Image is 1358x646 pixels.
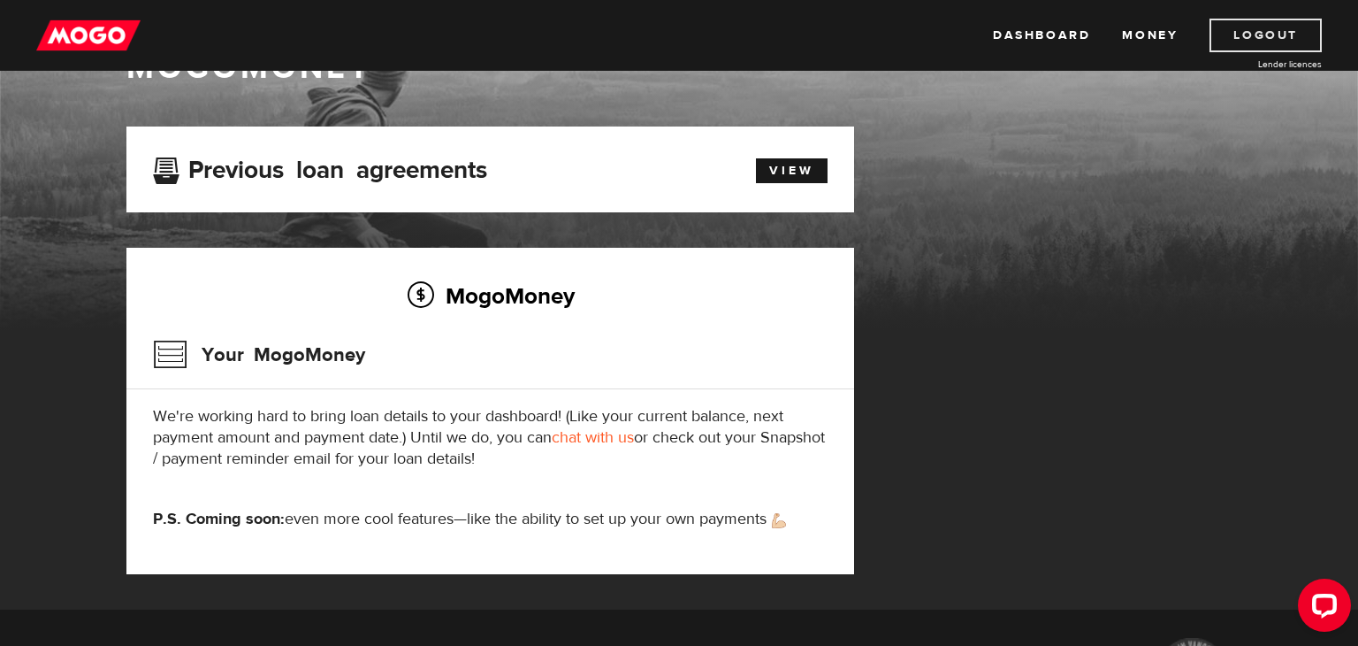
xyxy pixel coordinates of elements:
p: even more cool features—like the ability to set up your own payments [153,509,828,530]
iframe: LiveChat chat widget [1284,572,1358,646]
a: chat with us [552,427,634,448]
h1: MogoMoney [126,50,1232,87]
a: Money [1122,19,1178,52]
a: View [756,158,828,183]
a: Logout [1209,19,1322,52]
strong: P.S. Coming soon: [153,509,285,529]
a: Lender licences [1189,58,1322,71]
h3: Previous loan agreements [153,156,487,179]
h3: Your MogoMoney [153,332,365,378]
img: mogo_logo-11ee424be714fa7cbb0f0f49df9e16ec.png [36,19,141,52]
a: Dashboard [993,19,1090,52]
p: We're working hard to bring loan details to your dashboard! (Like your current balance, next paym... [153,406,828,470]
img: strong arm emoji [772,513,786,528]
h2: MogoMoney [153,277,828,314]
